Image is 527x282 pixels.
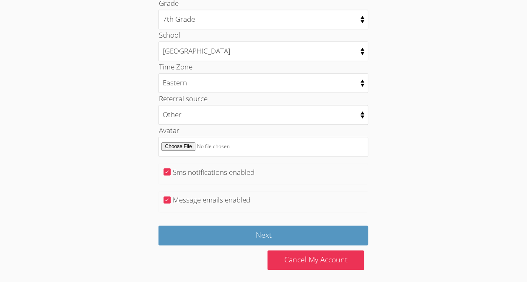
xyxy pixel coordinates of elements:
label: School [158,30,180,40]
label: Message emails enabled [173,195,250,205]
label: Time Zone [158,62,192,72]
input: Next [158,226,368,245]
label: Sms notifications enabled [173,167,254,177]
label: Referral source [158,94,207,103]
a: Cancel My Account [267,250,364,270]
label: Avatar [158,126,179,135]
